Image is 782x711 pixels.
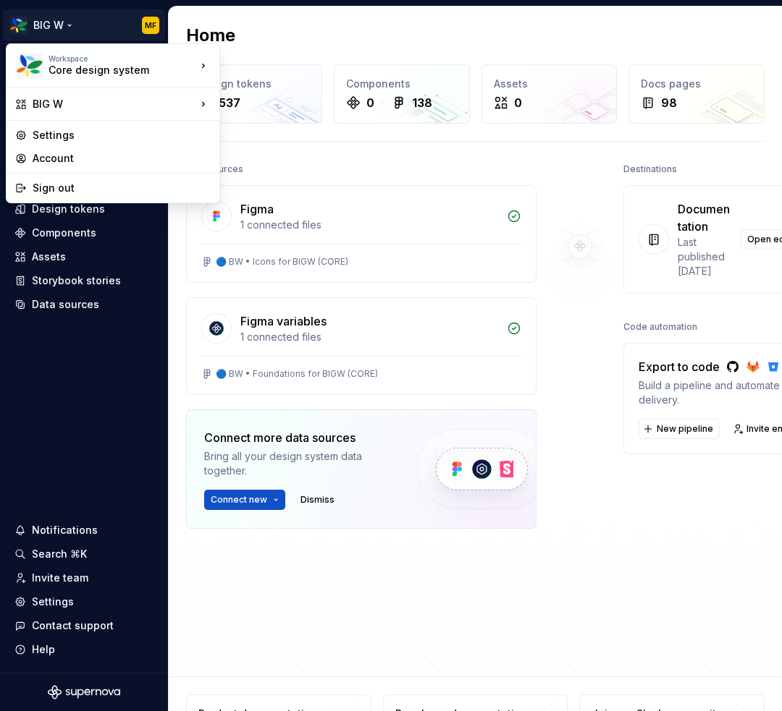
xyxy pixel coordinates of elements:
[49,63,172,77] div: Core design system
[49,54,196,63] div: Workspace
[33,151,211,166] div: Account
[33,97,196,111] div: BIG W
[33,181,211,195] div: Sign out
[33,128,211,142] div: Settings
[17,53,43,79] img: 551ca721-6c59-42a7-accd-e26345b0b9d6.png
